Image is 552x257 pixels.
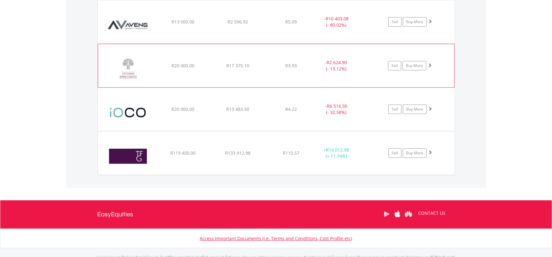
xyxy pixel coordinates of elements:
[285,63,297,69] span: R3.93
[326,147,349,153] span: R14 012.98
[283,150,299,156] span: R110.57
[388,17,402,27] a: Sell
[97,200,134,229] a: EasyEquities
[326,16,349,22] span: R10 403.08
[403,105,427,114] a: Buy More
[402,61,426,70] a: Buy More
[403,17,427,27] a: Buy More
[200,235,352,241] a: Access Important Documents (i.e. Terms and Conditions, Cost Profile etc)
[313,147,360,159] div: + (+ 11.74%)
[285,19,297,25] span: R5.09
[313,16,360,28] div: - (- 80.02%)
[171,19,194,25] span: R13 000.00
[101,139,155,173] img: EQU.ZA.TFG.png
[313,59,360,72] div: - (- 13.12%)
[228,19,248,25] span: R2 596.92
[226,63,249,69] span: R17 375.10
[414,204,450,222] a: CONTACT US
[388,105,402,114] a: Sell
[170,150,196,156] span: R119 400.00
[285,106,297,112] span: R4.22
[171,63,194,69] span: R20 000.00
[403,148,427,158] a: Buy More
[392,204,403,224] a: Apple
[403,204,414,224] a: Huawei
[101,96,155,129] img: EQU.ZA.IOC.png
[388,148,402,158] a: Sell
[225,150,250,156] span: R133 412.98
[313,103,360,116] div: - (- 32.58%)
[171,106,194,112] span: R20 000.00
[226,106,249,112] span: R13 483.50
[101,8,155,42] img: EQU.ZA.AEG.png
[327,103,347,109] span: R6 516.50
[381,204,392,224] a: Google Play
[388,61,401,70] a: Sell
[101,52,155,86] img: EQU.ZA.CLH.png
[327,59,347,65] span: R2 624.90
